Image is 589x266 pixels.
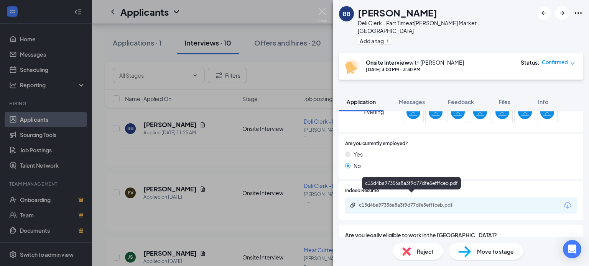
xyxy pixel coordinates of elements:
button: ArrowRight [555,6,569,20]
span: Are you legally eligible to work in the [GEOGRAPHIC_DATA]? [345,231,577,239]
span: Confirmed [542,59,568,66]
span: Indeed Resume [345,187,379,194]
div: Deli Clerk - Part Time at [PERSON_NAME] Market - [GEOGRAPHIC_DATA] [358,19,533,34]
span: Reject [417,247,434,256]
span: Yes [354,150,363,158]
svg: Paperclip [350,202,356,208]
span: Feedback [448,98,474,105]
svg: Ellipses [574,8,583,18]
span: Are you currently employed? [345,140,408,147]
h1: [PERSON_NAME] [358,6,437,19]
svg: Download [563,201,572,210]
button: PlusAdd a tag [358,37,392,45]
div: BB [343,10,350,18]
span: Files [499,98,510,105]
div: Open Intercom Messenger [563,240,581,258]
svg: Plus [385,39,390,43]
div: c15d4ba97356a8a3f9d77dfe5efffceb.pdf [362,177,461,189]
span: down [570,60,575,66]
svg: ArrowLeftNew [539,8,548,18]
div: with [PERSON_NAME] [366,59,464,66]
button: ArrowLeftNew [537,6,551,20]
span: Application [347,98,376,105]
b: Onsite Interview [366,59,409,66]
span: Messages [399,98,425,105]
svg: ArrowRight [558,8,567,18]
span: No [354,162,361,170]
a: Paperclipc15d4ba97356a8a3f9d77dfe5efffceb.pdf [350,202,474,209]
div: c15d4ba97356a8a3f9d77dfe5efffceb.pdf [359,202,466,208]
div: [DATE] 3:00 PM - 3:30 PM [366,66,464,73]
span: Move to stage [477,247,514,256]
span: Evening [364,105,384,119]
span: Info [538,98,548,105]
div: Status : [521,59,540,66]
